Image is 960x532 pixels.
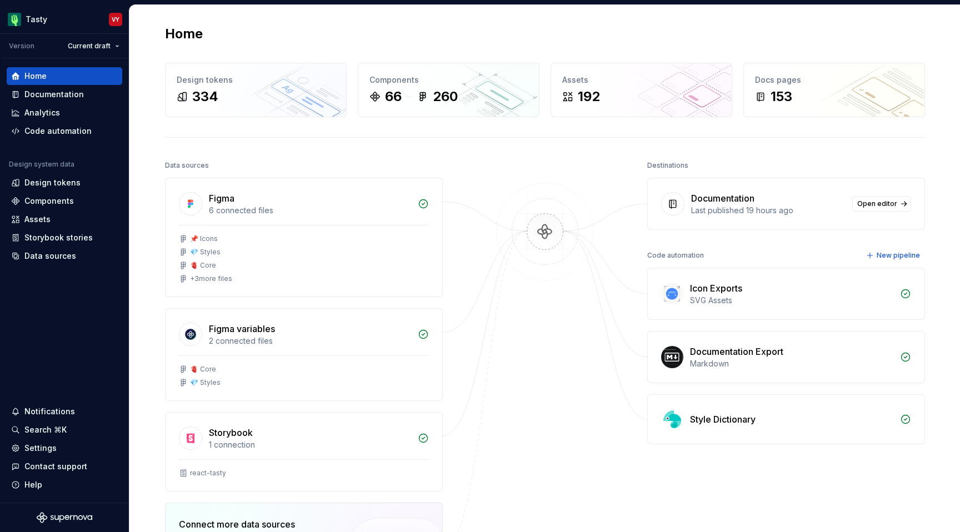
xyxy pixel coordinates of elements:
span: Current draft [68,42,111,51]
div: 2 connected files [209,335,411,347]
div: 66 [385,88,402,106]
a: Analytics [7,104,122,122]
div: 1 connection [209,439,411,450]
div: Analytics [24,107,60,118]
div: Connect more data sources [179,518,329,531]
div: Assets [24,214,51,225]
div: Documentation [24,89,84,100]
div: VY [112,15,119,24]
div: Markdown [690,358,893,369]
a: Design tokens334 [165,63,347,117]
div: 192 [578,88,600,106]
a: Home [7,67,122,85]
a: Figma6 connected files📌 Icons💎 Styles🫀 Core+3more files [165,178,443,297]
div: Documentation [691,192,754,205]
div: Design tokens [24,177,81,188]
div: Destinations [647,158,688,173]
a: Code automation [7,122,122,140]
img: 5a785b6b-c473-494b-9ba3-bffaf73304c7.png [8,13,21,26]
div: Docs pages [755,74,913,86]
div: 260 [433,88,458,106]
div: 📌 Icons [190,234,218,243]
a: Design tokens [7,174,122,192]
div: Components [369,74,528,86]
a: Storybook1 connectionreact-tasty [165,412,443,491]
a: Components66260 [358,63,539,117]
button: TastyVY [2,7,127,31]
div: Assets [562,74,721,86]
div: Components [24,195,74,207]
div: SVG Assets [690,295,893,306]
div: Version [9,42,34,51]
div: Design tokens [177,74,335,86]
span: Open editor [857,199,897,208]
a: Docs pages153 [743,63,925,117]
div: Tasty [26,14,47,25]
div: Code automation [24,126,92,137]
div: Code automation [647,248,704,263]
div: Documentation Export [690,345,783,358]
a: Open editor [852,196,911,212]
div: Icon Exports [690,282,742,295]
div: Data sources [165,158,209,173]
div: Figma [209,192,234,205]
button: New pipeline [863,248,925,263]
button: Current draft [63,38,124,54]
div: 153 [771,88,792,106]
a: Documentation [7,86,122,103]
div: Storybook stories [24,232,93,243]
a: Components [7,192,122,210]
div: 6 connected files [209,205,411,216]
h2: Home [165,25,203,43]
div: Design system data [9,160,74,169]
div: Last published 19 hours ago [691,205,846,216]
div: Home [24,71,47,82]
a: Assets [7,210,122,228]
div: Style Dictionary [690,413,756,426]
div: 334 [192,88,218,106]
a: Storybook stories [7,229,122,247]
span: New pipeline [877,251,920,260]
a: Figma variables2 connected files🫀 Core💎 Styles [165,308,443,401]
a: Assets192 [551,63,732,117]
